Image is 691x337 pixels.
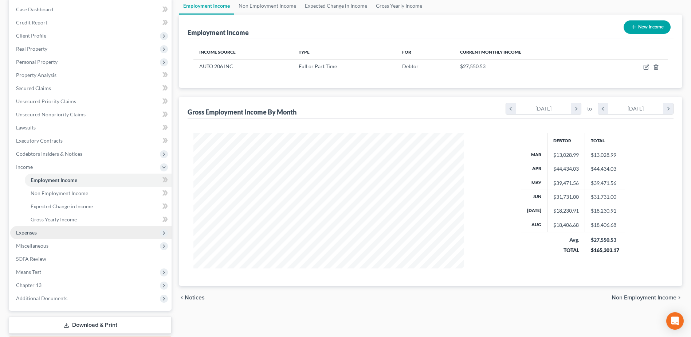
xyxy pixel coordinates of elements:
th: May [521,176,547,190]
span: Secured Claims [16,85,51,91]
td: $18,406.68 [585,218,625,232]
a: Credit Report [10,16,172,29]
div: [DATE] [516,103,572,114]
a: Unsecured Priority Claims [10,95,172,108]
a: SOFA Review [10,252,172,266]
button: Non Employment Income chevron_right [612,295,682,301]
th: Apr [521,162,547,176]
span: Unsecured Nonpriority Claims [16,111,86,117]
span: Type [299,49,310,55]
span: Income Source [199,49,236,55]
span: to [587,105,592,112]
span: Credit Report [16,19,47,26]
button: chevron_left Notices [179,295,205,301]
div: $31,731.00 [553,193,579,201]
td: $44,434.03 [585,162,625,176]
a: Property Analysis [10,69,172,82]
a: Lawsuits [10,121,172,134]
th: Total [585,133,625,148]
span: Codebtors Insiders & Notices [16,151,82,157]
th: Mar [521,148,547,162]
span: Non Employment Income [31,190,88,196]
div: [DATE] [608,103,664,114]
a: Employment Income [25,174,172,187]
div: $44,434.03 [553,165,579,173]
div: Avg. [553,236,579,244]
span: Property Analysis [16,72,56,78]
i: chevron_right [676,295,682,301]
th: Aug [521,218,547,232]
span: AUTO 206 INC [199,63,233,69]
div: $39,471.56 [553,179,579,187]
span: Expenses [16,229,37,236]
div: Open Intercom Messenger [666,312,684,330]
span: Expected Change in Income [31,203,93,209]
i: chevron_right [571,103,581,114]
span: Means Test [16,269,41,275]
span: Miscellaneous [16,243,48,249]
td: $39,471.56 [585,176,625,190]
span: Lawsuits [16,124,36,131]
button: New Income [624,20,671,34]
div: $18,230.91 [553,207,579,214]
span: Current Monthly Income [460,49,521,55]
span: Personal Property [16,59,58,65]
span: Executory Contracts [16,137,63,144]
span: Gross Yearly Income [31,216,77,222]
a: Non Employment Income [25,187,172,200]
a: Unsecured Nonpriority Claims [10,108,172,121]
div: $13,028.99 [553,151,579,159]
th: Jun [521,190,547,204]
div: $27,550.53 [591,236,619,244]
i: chevron_right [663,103,673,114]
span: Notices [185,295,205,301]
span: Debtor [402,63,419,69]
span: Non Employment Income [612,295,676,301]
a: Expected Change in Income [25,200,172,213]
span: For [402,49,411,55]
span: $27,550.53 [460,63,486,69]
th: Debtor [547,133,585,148]
a: Secured Claims [10,82,172,95]
span: Real Property [16,46,47,52]
div: Gross Employment Income By Month [188,108,297,116]
span: Full or Part Time [299,63,337,69]
td: $18,230.91 [585,204,625,218]
div: TOTAL [553,247,579,254]
span: Client Profile [16,32,46,39]
a: Case Dashboard [10,3,172,16]
span: SOFA Review [16,256,46,262]
i: chevron_left [506,103,516,114]
span: Unsecured Priority Claims [16,98,76,104]
span: Case Dashboard [16,6,53,12]
span: Income [16,164,33,170]
div: $165,303.17 [591,247,619,254]
th: [DATE] [521,204,547,218]
td: $13,028.99 [585,148,625,162]
span: Employment Income [31,177,77,183]
a: Download & Print [9,317,172,334]
div: $18,406.68 [553,221,579,229]
span: Additional Documents [16,295,67,301]
td: $31,731.00 [585,190,625,204]
a: Gross Yearly Income [25,213,172,226]
i: chevron_left [179,295,185,301]
a: Executory Contracts [10,134,172,147]
i: chevron_left [598,103,608,114]
span: Chapter 13 [16,282,42,288]
div: Employment Income [188,28,249,37]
